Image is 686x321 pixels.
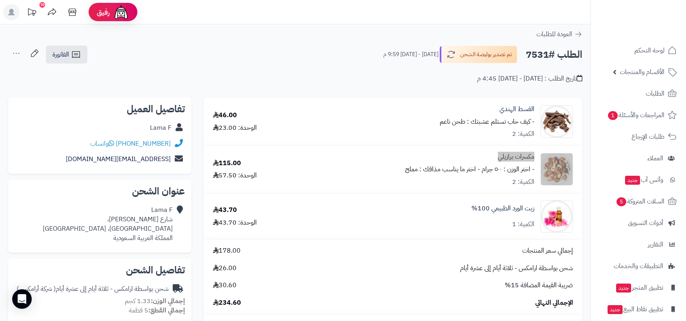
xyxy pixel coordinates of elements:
[477,74,582,83] div: تاريخ الطلب : [DATE] - [DATE] 4:45 م
[440,117,534,127] small: - كيف حاب تستلم عشبتك : طحن ناعم
[512,129,534,139] div: الكمية: 2
[634,45,664,56] span: لوحة التحكم
[17,284,56,294] span: ( شركة أرامكس )
[471,204,534,213] a: زيت الورد الطبيعي 100%
[596,192,681,211] a: السلات المتروكة5
[596,41,681,60] a: لوحة التحكم
[15,265,185,275] h2: تفاصيل الشحن
[213,298,241,308] span: 234.60
[440,46,517,63] button: تم تصدير بوليصة الشحن
[522,246,573,255] span: إجمالي سعر المنتجات
[536,29,582,39] a: العودة للطلبات
[213,281,237,290] span: 30.60
[213,264,237,273] span: 26.00
[116,139,171,148] a: [PHONE_NUMBER]
[620,66,664,78] span: الأقسام والمنتجات
[607,304,663,315] span: تطبيق نقاط البيع
[148,306,185,315] strong: إجمالي القطع:
[43,205,173,242] div: Lama F شارع [PERSON_NAME]، [GEOGRAPHIC_DATA]، [GEOGRAPHIC_DATA] المملكة العربية السعودية
[22,4,42,22] a: تحديثات المنصة
[213,246,241,255] span: 178.00
[628,217,663,229] span: أدوات التسويق
[541,105,573,138] img: 2813881b8d5a0d2144811ccb02e3643e05-90x90.jpg
[607,109,664,121] span: المراجعات والأسئلة
[505,281,573,290] span: ضريبة القيمة المضافة 15%
[596,84,681,103] a: الطلبات
[150,123,171,133] div: Lama F
[596,127,681,146] a: طلبات الإرجاع
[90,139,114,148] a: واتساب
[648,239,663,250] span: التقارير
[213,111,237,120] div: 46.00
[616,196,664,207] span: السلات المتروكة
[596,299,681,319] a: تطبيق نقاط البيعجديد
[113,4,129,20] img: ai-face.png
[608,305,623,314] span: جديد
[15,104,185,114] h2: تفاصيل العميل
[625,176,640,185] span: جديد
[213,205,237,215] div: 43.70
[616,284,631,293] span: جديد
[498,152,534,162] a: مكسرات برازيلي
[596,170,681,190] a: وآتس آبجديد
[151,296,185,306] strong: إجمالي الوزن:
[596,105,681,125] a: المراجعات والأسئلة1
[596,148,681,168] a: العملاء
[213,218,257,227] div: الوحدة: 43.70
[15,186,185,196] h2: عنوان الشحن
[596,235,681,254] a: التقارير
[624,174,663,186] span: وآتس آب
[129,306,185,315] small: 5 قطعة
[405,164,480,174] small: - اختر ما يناسب مذاقك : مملح
[17,284,169,294] div: شحن بواسطة ارامكس - ثلاثة أيام إلى عشرة أيام
[512,177,534,187] div: الكمية: 2
[541,200,573,233] img: 5134844f7f91a2643e866070d4af28257a7-90x90.jpg
[615,282,663,293] span: تطبيق المتجر
[460,264,573,273] span: شحن بواسطة ارامكس - ثلاثة أيام إلى عشرة أيام
[596,278,681,297] a: تطبيق المتجرجديد
[596,213,681,233] a: أدوات التسويق
[213,171,257,180] div: الوحدة: 57.50
[213,159,241,168] div: 115.00
[125,296,185,306] small: 1.33 كجم
[52,50,69,59] span: الفاتورة
[97,7,110,17] span: رفيق
[512,220,534,229] div: الكمية: 1
[596,256,681,276] a: التطبيقات والخدمات
[535,298,573,308] span: الإجمالي النهائي
[632,131,664,142] span: طلبات الإرجاع
[647,153,663,164] span: العملاء
[526,46,582,63] h2: الطلب #7531
[39,2,45,8] div: 10
[383,50,439,59] small: [DATE] - [DATE] 9:59 م
[482,164,534,174] small: - اختر الوزن : ٥٠٠ جرام
[646,88,664,99] span: الطلبات
[614,260,663,272] span: التطبيقات والخدمات
[213,123,257,133] div: الوحدة: 23.00
[536,29,572,39] span: العودة للطلبات
[46,46,87,63] a: الفاتورة
[608,111,618,120] span: 1
[66,154,171,164] a: [EMAIL_ADDRESS][DOMAIN_NAME]
[617,197,626,206] span: 5
[499,105,534,114] a: القسط الهندي
[12,289,32,309] div: Open Intercom Messenger
[541,153,573,186] img: 4663e925f709f61f57199d051f697973190-90x90.jpg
